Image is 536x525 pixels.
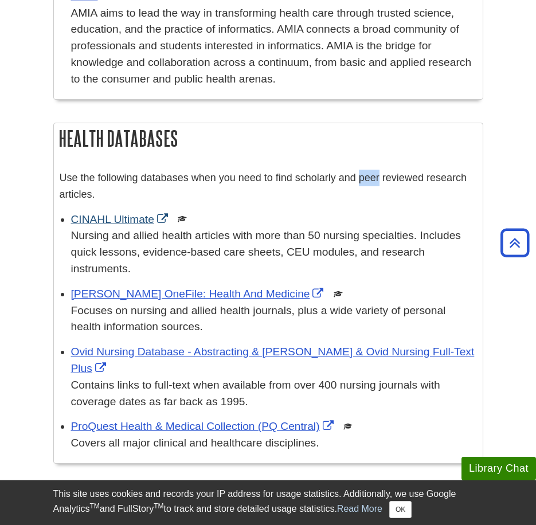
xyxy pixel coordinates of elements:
[343,422,353,431] img: Scholarly or Peer Reviewed
[54,123,483,154] h2: Health Databases
[53,487,483,518] div: This site uses cookies and records your IP address for usage statistics. Additionally, we use Goo...
[334,289,343,299] img: Scholarly or Peer Reviewed
[154,502,163,510] sup: TM
[71,228,477,277] p: Nursing and allied health articles with more than 50 nursing specialties. Includes quick lessons,...
[90,502,100,510] sup: TM
[60,172,467,200] span: Use the following databases when you need to find scholarly and peer reviewed research articles.
[71,288,327,300] a: Link opens in new window
[71,303,477,336] p: Focuses on nursing and allied health journals, plus a wide variety of personal health information...
[389,501,412,518] button: Close
[461,457,536,480] button: Library Chat
[71,5,477,88] div: AMIA aims to lead the way in transforming health care through trusted science, education, and the...
[178,214,187,224] img: Scholarly or Peer Reviewed
[71,213,171,225] a: Link opens in new window
[71,420,337,432] a: Link opens in new window
[71,346,475,374] a: Link opens in new window
[71,435,477,452] p: Covers all major clinical and healthcare disciplines.
[71,377,477,410] p: Contains links to full-text when available from over 400 nursing journals with coverage dates as ...
[337,504,382,514] a: Read More
[496,235,533,250] a: Back to Top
